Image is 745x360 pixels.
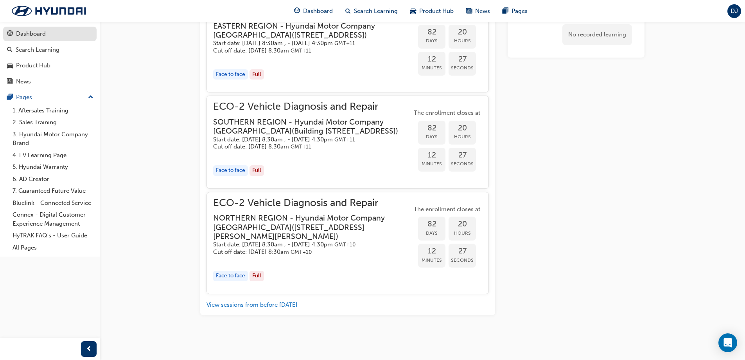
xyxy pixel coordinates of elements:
span: prev-icon [86,344,92,354]
a: Dashboard [3,27,97,41]
div: Open Intercom Messenger [718,333,737,352]
span: Seconds [449,256,476,265]
div: Face to face [213,271,248,281]
h3: NORTHERN REGION - Hyundai Motor Company [GEOGRAPHIC_DATA] ( [STREET_ADDRESS][PERSON_NAME][PERSON_... [213,213,399,241]
span: Hours [449,36,476,45]
a: car-iconProduct Hub [404,3,460,19]
a: 5. Hyundai Warranty [9,161,97,173]
button: DJ [727,4,741,18]
span: Hours [449,132,476,141]
a: 1. Aftersales Training [9,105,97,117]
a: 2. Sales Training [9,116,97,128]
div: Search Learning [16,45,59,54]
h5: Start date: [DATE] 8:30am , - [DATE] 4:30pm [213,40,399,47]
span: Hours [449,229,476,238]
h5: Cut off date: [DATE] 8:30am [213,248,399,256]
span: up-icon [88,92,93,103]
span: car-icon [410,6,416,16]
button: View sessions from before [DATE] [206,300,298,309]
span: news-icon [466,6,472,16]
span: guage-icon [294,6,300,16]
a: Search Learning [3,43,97,57]
a: HyTRAK FAQ's - User Guide [9,230,97,242]
span: Seconds [449,63,476,72]
h5: Start date: [DATE] 8:30am , - [DATE] 4:30pm [213,241,399,248]
span: Days [418,132,445,141]
span: 82 [418,28,445,37]
span: Australian Eastern Daylight Time GMT+11 [291,47,311,54]
div: Product Hub [16,61,50,70]
h5: Cut off date: [DATE] 8:30am [213,47,399,54]
a: guage-iconDashboard [288,3,339,19]
div: Face to face [213,69,248,80]
a: 7. Guaranteed Future Value [9,185,97,197]
button: ECO-2 Vehicle Diagnosis and RepairNORTHERN REGION - Hyundai Motor Company [GEOGRAPHIC_DATA]([STRE... [213,199,482,288]
span: search-icon [345,6,351,16]
span: 20 [449,28,476,37]
span: Australian Eastern Daylight Time GMT+11 [291,143,311,150]
a: Product Hub [3,58,97,73]
button: Pages [3,90,97,105]
a: pages-iconPages [496,3,534,19]
span: 12 [418,55,445,64]
div: Full [250,271,264,281]
h3: SOUTHERN REGION - Hyundai Motor Company [GEOGRAPHIC_DATA] ( Building [STREET_ADDRESS] ) [213,118,399,136]
span: 20 [449,124,476,133]
a: Connex - Digital Customer Experience Management [9,209,97,230]
a: Bluelink - Connected Service [9,197,97,209]
span: Pages [512,7,528,16]
span: News [475,7,490,16]
span: Australian Eastern Daylight Time GMT+11 [334,136,355,143]
div: Dashboard [16,29,46,38]
span: Seconds [449,159,476,168]
span: search-icon [7,47,13,54]
a: All Pages [9,242,97,254]
span: news-icon [7,78,13,85]
span: The enrollment closes at [412,205,482,214]
span: Australian Eastern Standard Time GMT+10 [334,241,355,248]
span: The enrollment closes at [412,109,482,118]
span: Dashboard [303,7,333,16]
span: 20 [449,220,476,229]
img: Trak [4,3,94,19]
span: 12 [418,247,445,256]
div: Face to face [213,165,248,176]
span: Minutes [418,256,445,265]
span: Minutes [418,159,445,168]
span: car-icon [7,62,13,69]
span: Australian Eastern Standard Time GMT+10 [291,249,312,255]
span: ECO-2 Vehicle Diagnosis and Repair [213,199,412,208]
a: news-iconNews [460,3,496,19]
span: pages-icon [503,6,508,16]
div: No recorded learning [562,24,632,45]
span: pages-icon [7,94,13,101]
span: Days [418,229,445,238]
span: Australian Eastern Daylight Time GMT+11 [334,40,355,47]
span: 12 [418,151,445,160]
a: News [3,74,97,89]
h5: Start date: [DATE] 8:30am , - [DATE] 4:30pm [213,136,399,143]
button: DashboardSearch LearningProduct HubNews [3,25,97,90]
h3: EASTERN REGION - Hyundai Motor Company [GEOGRAPHIC_DATA] ( [STREET_ADDRESS] ) [213,22,399,40]
button: ECO-2 Vehicle Diagnosis and RepairEASTERN REGION - Hyundai Motor Company [GEOGRAPHIC_DATA]([STREE... [213,6,482,86]
a: search-iconSearch Learning [339,3,404,19]
a: 6. AD Creator [9,173,97,185]
span: Search Learning [354,7,398,16]
a: 4. EV Learning Page [9,149,97,161]
span: Minutes [418,63,445,72]
span: DJ [731,7,738,16]
div: Full [250,165,264,176]
span: Days [418,36,445,45]
div: Pages [16,93,32,102]
h5: Cut off date: [DATE] 8:30am [213,143,399,150]
a: 3. Hyundai Motor Company Brand [9,128,97,149]
div: Full [250,69,264,80]
button: ECO-2 Vehicle Diagnosis and RepairSOUTHERN REGION - Hyundai Motor Company [GEOGRAPHIC_DATA](Build... [213,102,482,182]
span: 27 [449,247,476,256]
span: 82 [418,220,445,229]
span: ECO-2 Vehicle Diagnosis and Repair [213,102,412,111]
span: 27 [449,55,476,64]
span: Product Hub [419,7,454,16]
